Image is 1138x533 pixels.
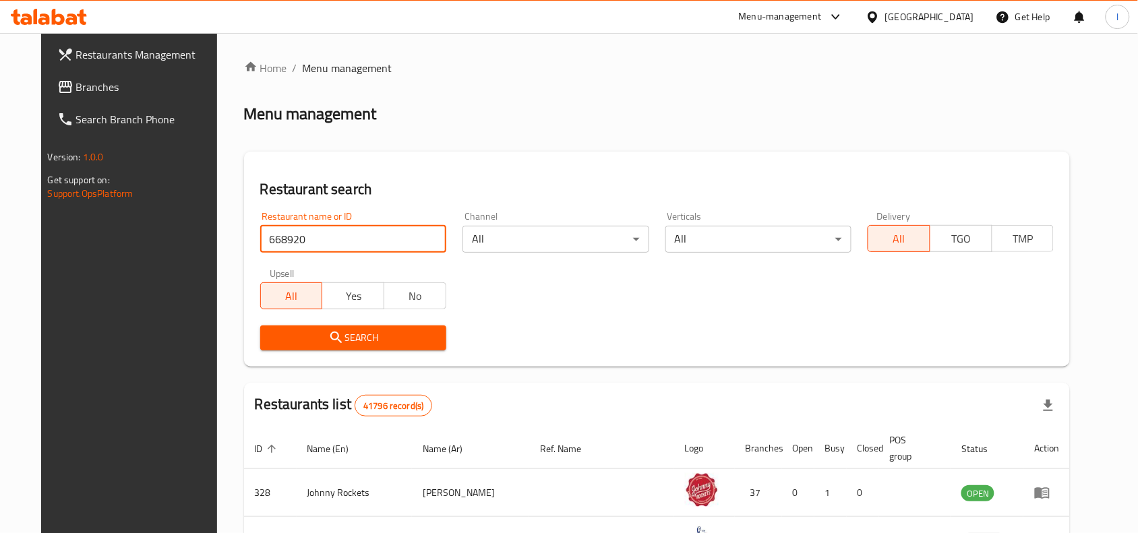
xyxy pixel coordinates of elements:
[255,394,433,416] h2: Restaurants list
[540,441,599,457] span: Ref. Name
[83,148,104,166] span: 1.0.0
[782,469,814,517] td: 0
[1034,484,1059,501] div: Menu
[293,60,297,76] li: /
[739,9,822,25] div: Menu-management
[930,225,992,252] button: TGO
[48,148,81,166] span: Version:
[735,428,782,469] th: Branches
[244,469,297,517] td: 328
[936,229,987,249] span: TGO
[877,212,911,221] label: Delivery
[76,79,220,95] span: Branches
[992,225,1054,252] button: TMP
[270,269,295,278] label: Upsell
[260,226,446,253] input: Search for restaurant name or ID..
[355,400,431,412] span: 41796 record(s)
[76,111,220,127] span: Search Branch Phone
[674,428,735,469] th: Logo
[244,103,377,125] h2: Menu management
[271,330,436,346] span: Search
[260,282,323,309] button: All
[847,469,879,517] td: 0
[48,171,110,189] span: Get support on:
[47,103,231,135] a: Search Branch Phone
[47,71,231,103] a: Branches
[384,282,446,309] button: No
[1032,389,1065,422] div: Export file
[735,469,782,517] td: 37
[685,473,719,507] img: Johnny Rockets
[847,428,879,469] th: Closed
[244,60,1071,76] nav: breadcrumb
[868,225,930,252] button: All
[328,286,379,306] span: Yes
[885,9,974,24] div: [GEOGRAPHIC_DATA]
[1023,428,1070,469] th: Action
[307,441,367,457] span: Name (En)
[412,469,529,517] td: [PERSON_NAME]
[76,46,220,63] span: Restaurants Management
[355,395,432,416] div: Total records count
[390,286,441,306] span: No
[1116,9,1118,24] span: l
[462,226,649,253] div: All
[814,428,847,469] th: Busy
[961,486,994,501] span: OPEN
[665,226,851,253] div: All
[266,286,318,306] span: All
[998,229,1049,249] span: TMP
[47,38,231,71] a: Restaurants Management
[782,428,814,469] th: Open
[874,229,925,249] span: All
[303,60,392,76] span: Menu management
[814,469,847,517] td: 1
[961,441,1005,457] span: Status
[297,469,413,517] td: Johnny Rockets
[244,60,287,76] a: Home
[260,179,1054,199] h2: Restaurant search
[48,185,133,202] a: Support.OpsPlatform
[961,485,994,501] div: OPEN
[890,432,935,464] span: POS group
[260,325,446,350] button: Search
[322,282,384,309] button: Yes
[255,441,280,457] span: ID
[423,441,480,457] span: Name (Ar)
